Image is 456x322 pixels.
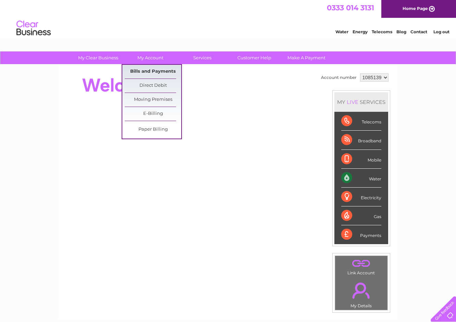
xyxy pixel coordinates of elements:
div: LIVE [345,99,360,105]
a: Log out [433,29,449,34]
a: E-Billing [125,107,181,121]
td: Link Account [335,255,388,277]
td: Account number [319,72,358,83]
a: Moving Premises [125,93,181,107]
a: Paper Billing [125,123,181,136]
a: Bills and Payments [125,65,181,79]
a: Telecoms [372,29,392,34]
a: Services [174,51,231,64]
a: Energy [353,29,368,34]
div: Payments [341,225,381,244]
div: Telecoms [341,112,381,131]
div: Gas [341,206,381,225]
a: Contact [410,29,427,34]
div: Clear Business is a trading name of Verastar Limited (registered in [GEOGRAPHIC_DATA] No. 3667643... [66,4,390,33]
a: My Clear Business [70,51,126,64]
a: . [337,258,386,270]
img: logo.png [16,18,51,39]
td: My Details [335,277,388,310]
div: Water [341,169,381,188]
a: 0333 014 3131 [327,3,374,12]
a: Customer Help [226,51,283,64]
a: My Account [122,51,178,64]
div: Broadband [341,131,381,150]
div: MY SERVICES [334,92,388,112]
a: . [337,278,386,302]
a: Blog [396,29,406,34]
div: Electricity [341,188,381,206]
a: Make A Payment [278,51,335,64]
div: Mobile [341,150,381,169]
a: Water [335,29,348,34]
a: Direct Debit [125,79,181,93]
